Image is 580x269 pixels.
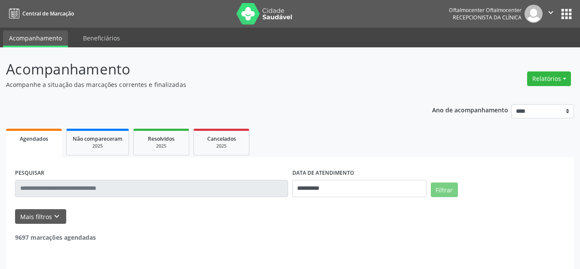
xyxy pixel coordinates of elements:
button: apps [559,6,574,22]
p: Acompanhe a situação das marcações correntes e finalizadas [6,80,404,89]
i: keyboard_arrow_down [52,212,61,221]
button:  [543,5,559,23]
strong: 9697 marcações agendadas [15,233,96,241]
span: Agendados [20,135,48,142]
span: Não compareceram [73,135,123,142]
span: Recepcionista da clínica [453,14,522,21]
button: Filtrar [431,182,458,197]
span: Central de Marcação [22,10,74,17]
span: Resolvidos [148,135,175,142]
a: Beneficiários [77,31,126,46]
label: DATA DE ATENDIMENTO [292,167,354,180]
button: Relatórios [527,71,571,86]
i:  [546,8,555,17]
p: Acompanhamento [6,59,404,80]
img: img [525,5,543,23]
a: Acompanhamento [3,31,68,47]
div: Oftalmocenter Oftalmocenter [449,6,522,14]
p: Ano de acompanhamento [432,104,508,115]
div: 2025 [200,143,243,149]
span: Cancelados [207,135,236,142]
div: 2025 [140,143,183,149]
button: Mais filtroskeyboard_arrow_down [15,209,66,224]
div: 2025 [73,143,123,149]
a: Central de Marcação [6,6,74,21]
label: PESQUISAR [15,167,44,180]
